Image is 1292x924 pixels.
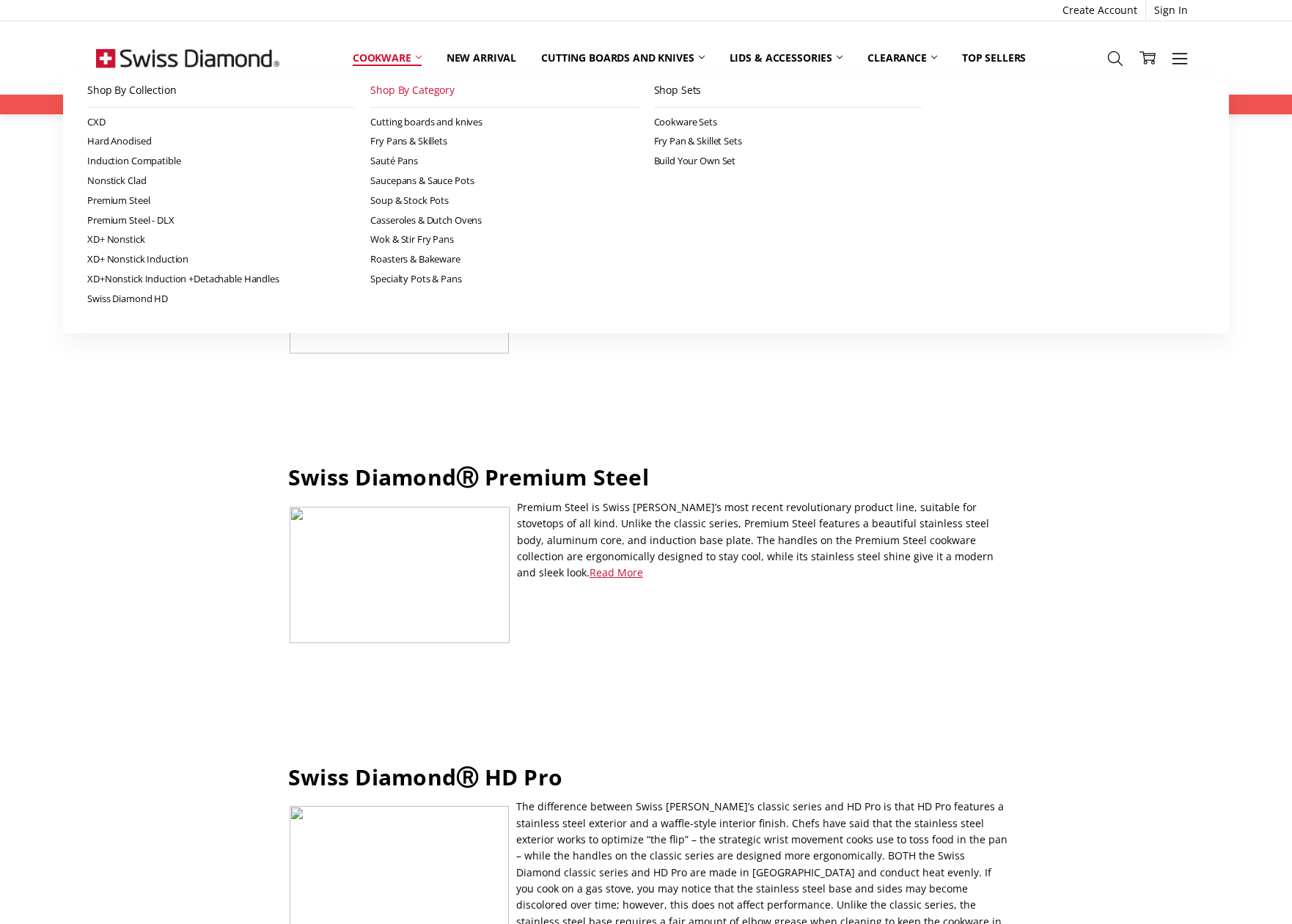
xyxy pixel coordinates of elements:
a: Read More [590,565,643,579]
p: Premium Steel is Swiss [PERSON_NAME]’s most recent revolutionary product line, suitable for stove... [282,499,1010,582]
a: Clearance [855,42,950,74]
a: Top Sellers [950,42,1038,74]
a: New arrival [434,42,529,74]
strong: Swiss DiamondⓇ Premium Steel [288,462,649,492]
a: Lids & Accessories [717,42,855,74]
strong: Swiss DiamondⓇ HD Pro [288,762,562,792]
a: Cookware [340,42,434,74]
a: Cutting boards and knives [529,42,717,74]
img: Free Shipping On Every Order [96,21,279,95]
